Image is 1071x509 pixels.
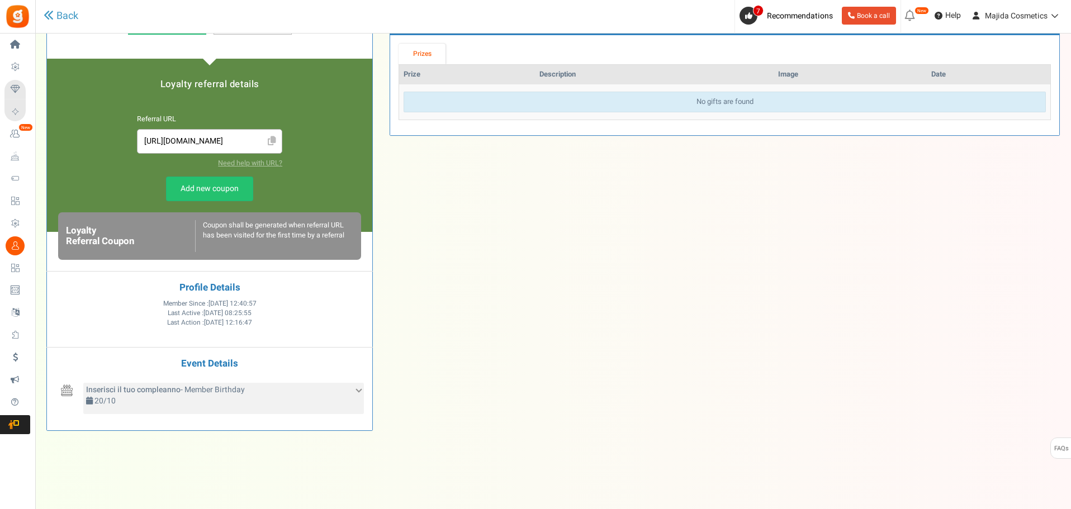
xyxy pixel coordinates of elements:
span: [DATE] 12:16:47 [204,318,252,327]
span: 20/10 [94,395,116,407]
div: Coupon shall be generated when referral URL has been visited for the first time by a referral [195,220,353,252]
span: Recommendations [767,10,833,22]
span: Help [942,10,961,21]
th: Prize [399,65,534,84]
span: Last Active : [168,308,252,318]
span: 7 [753,5,764,16]
em: New [914,7,929,15]
a: Help [930,7,965,25]
th: Image [774,65,927,84]
a: New [4,125,30,144]
h4: Profile Details [55,283,364,293]
h6: Referral URL [137,116,282,123]
th: Date [927,65,1050,84]
span: Majida Cosmetics [985,10,1048,22]
div: No gifts are found [404,92,1046,112]
span: Click to Copy [263,132,281,151]
h4: Event Details [55,359,364,369]
em: New [18,123,33,131]
span: [DATE] 12:40:57 [208,299,257,308]
span: Last Action : [167,318,252,327]
a: 7 Recommendations [740,7,837,25]
a: Book a call [842,7,896,25]
th: Description [535,65,774,84]
h6: Loyalty Referral Coupon [66,226,195,246]
a: Back [44,9,78,23]
h5: Loyalty referral details [58,79,361,89]
img: Gratisfaction [5,4,30,29]
span: - Member Birthday [86,384,245,396]
span: FAQs [1054,438,1069,459]
a: Prizes [399,44,446,64]
a: Add new coupon [166,177,253,201]
span: Member Since : [163,299,257,308]
a: Need help with URL? [218,158,282,168]
b: Inserisci il tuo compleanno [86,384,181,396]
span: [DATE] 08:25:55 [203,308,252,318]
